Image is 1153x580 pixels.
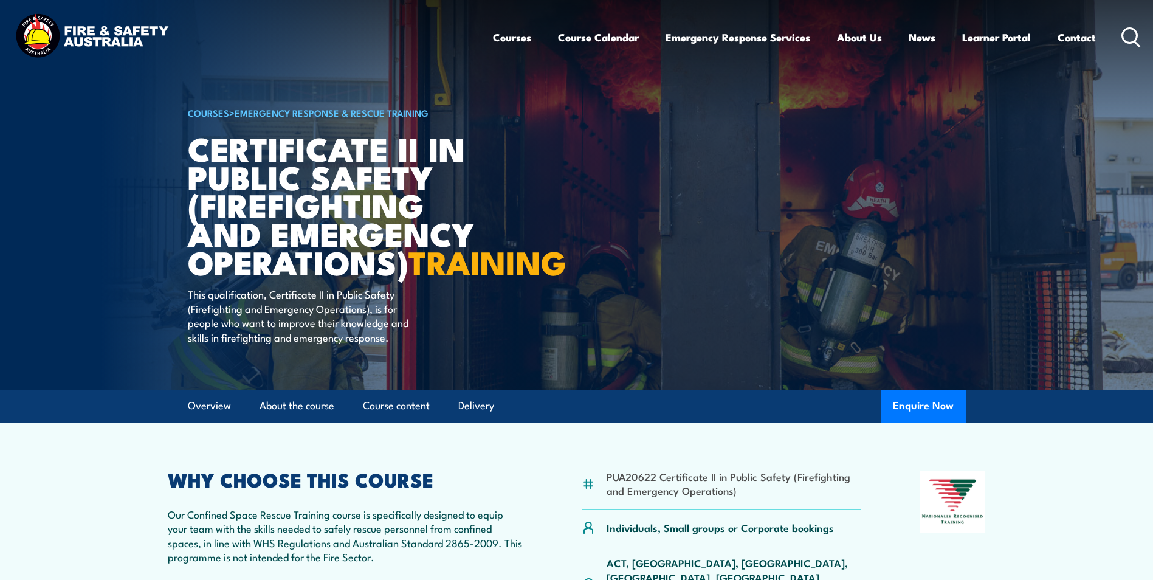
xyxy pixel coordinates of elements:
h1: Certificate II in Public Safety (Firefighting and Emergency Operations) [188,134,488,276]
p: Our Confined Space Rescue Training course is specifically designed to equip your team with the sk... [168,507,523,564]
a: Courses [493,21,531,54]
a: Emergency Response & Rescue Training [235,106,429,119]
p: This qualification, Certificate II in Public Safety (Firefighting and Emergency Operations), is f... [188,287,410,344]
h6: > [188,105,488,120]
img: Nationally Recognised Training logo. [920,471,986,533]
h2: WHY CHOOSE THIS COURSE [168,471,523,488]
a: Overview [188,390,231,422]
a: About Us [837,21,882,54]
li: PUA20622 Certificate II in Public Safety (Firefighting and Emergency Operations) [607,469,861,498]
a: COURSES [188,106,229,119]
a: Course content [363,390,430,422]
strong: TRAINING [408,236,566,286]
a: Contact [1058,21,1096,54]
a: News [909,21,935,54]
a: Delivery [458,390,494,422]
a: Learner Portal [962,21,1031,54]
a: About the course [260,390,334,422]
p: Individuals, Small groups or Corporate bookings [607,520,834,534]
a: Emergency Response Services [666,21,810,54]
button: Enquire Now [881,390,966,423]
a: Course Calendar [558,21,639,54]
